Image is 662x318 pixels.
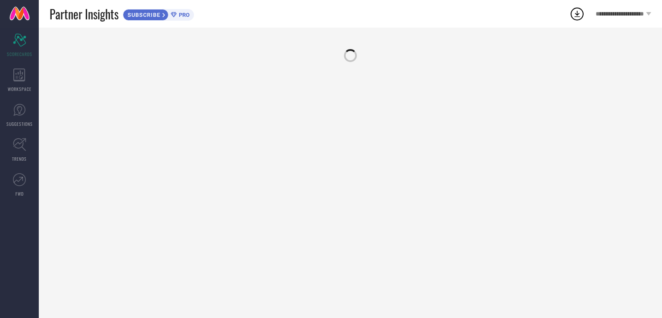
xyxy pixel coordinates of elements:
[16,190,24,197] span: FWD
[123,12,162,18] span: SUBSCRIBE
[12,156,27,162] span: TRENDS
[177,12,190,18] span: PRO
[7,51,32,57] span: SCORECARDS
[6,121,33,127] span: SUGGESTIONS
[50,5,119,23] span: Partner Insights
[569,6,585,22] div: Open download list
[8,86,31,92] span: WORKSPACE
[123,7,194,21] a: SUBSCRIBEPRO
